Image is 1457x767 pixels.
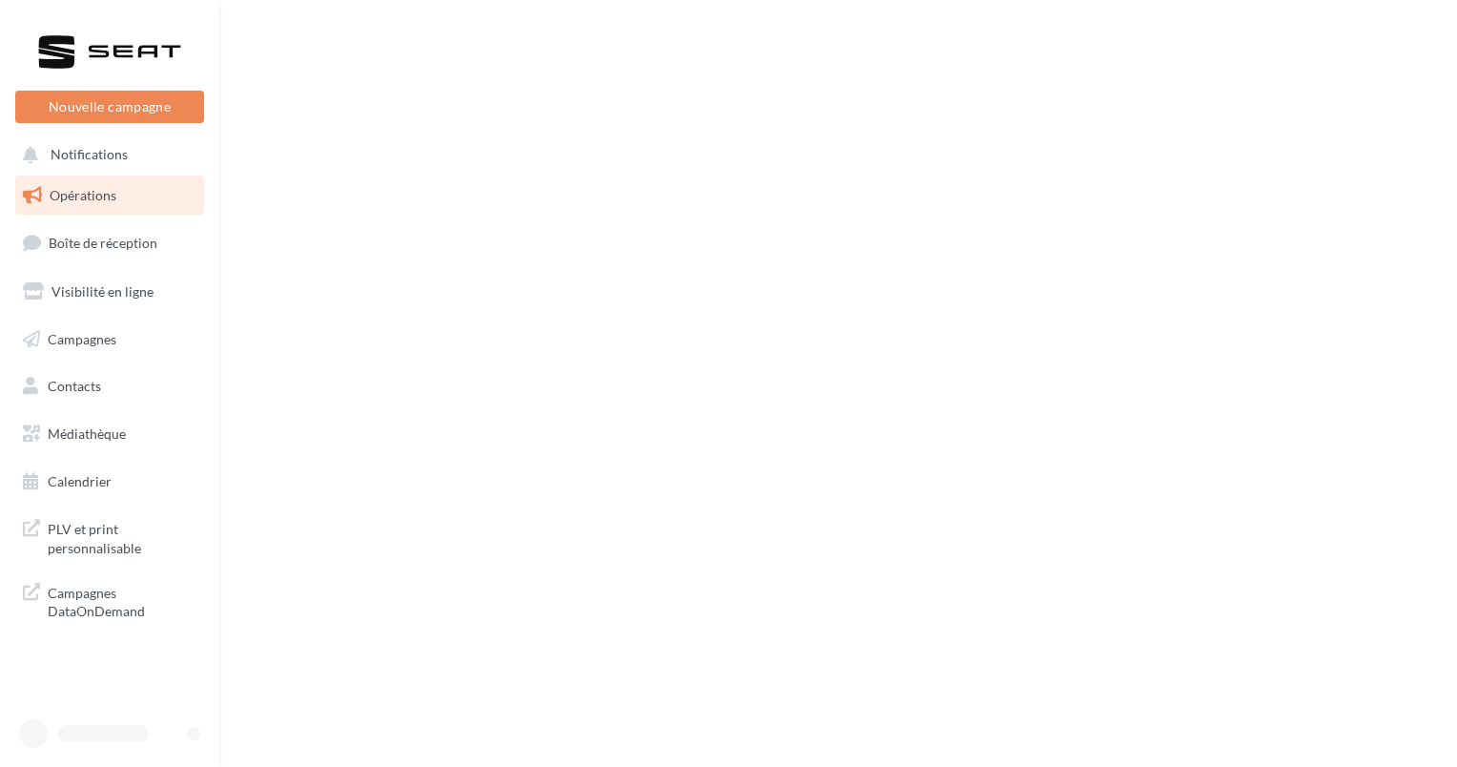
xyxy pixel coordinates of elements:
[11,508,208,565] a: PLV et print personnalisable
[48,330,116,346] span: Campagnes
[48,580,196,621] span: Campagnes DataOnDemand
[48,473,112,489] span: Calendrier
[48,516,196,557] span: PLV et print personnalisable
[11,320,208,360] a: Campagnes
[49,235,157,251] span: Boîte de réception
[51,147,128,163] span: Notifications
[48,378,101,394] span: Contacts
[48,425,126,442] span: Médiathèque
[11,462,208,502] a: Calendrier
[50,187,116,203] span: Opérations
[11,272,208,312] a: Visibilité en ligne
[11,572,208,629] a: Campagnes DataOnDemand
[15,91,204,123] button: Nouvelle campagne
[11,176,208,216] a: Opérations
[11,222,208,263] a: Boîte de réception
[51,283,154,300] span: Visibilité en ligne
[11,414,208,454] a: Médiathèque
[11,366,208,406] a: Contacts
